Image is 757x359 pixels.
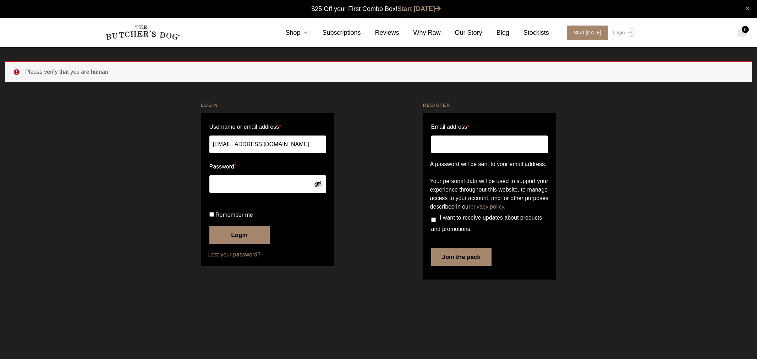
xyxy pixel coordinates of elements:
[208,250,327,259] a: Lost your password?
[215,212,253,218] span: Remember me
[441,28,482,38] a: Our Story
[423,102,556,109] h2: Register
[745,4,750,13] a: close
[271,28,308,38] a: Shop
[470,204,504,210] a: privacy policy
[431,217,436,222] input: I want to receive updates about products and promotions.
[209,121,326,133] label: Username or email address
[431,121,470,133] label: Email address
[742,26,749,33] div: 0
[308,28,361,38] a: Subscriptions
[361,28,399,38] a: Reviews
[431,215,542,232] span: I want to receive updates about products and promotions.
[567,26,609,40] span: Start [DATE]
[209,212,214,217] input: Remember me
[482,28,509,38] a: Blog
[737,28,746,38] img: TBD_Cart-Empty.png
[314,180,322,188] button: Show password
[611,26,634,40] a: Login
[430,160,549,169] p: A password will be sent to your email address.
[399,28,441,38] a: Why Raw
[397,5,441,12] a: Start [DATE]
[25,68,740,76] li: Please verify that you are human.
[431,248,492,266] button: Join the pack
[209,161,326,172] label: Password
[509,28,549,38] a: Stockists
[209,226,270,244] button: Login
[201,102,334,109] h2: Login
[430,177,549,211] p: Your personal data will be used to support your experience throughout this website, to manage acc...
[560,26,611,40] a: Start [DATE]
